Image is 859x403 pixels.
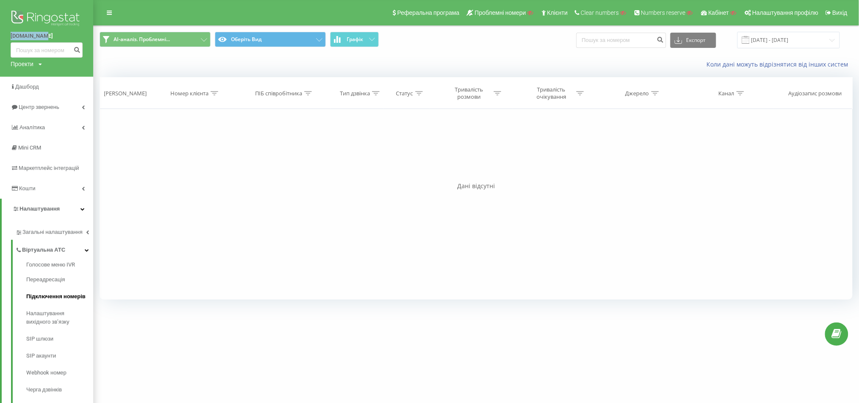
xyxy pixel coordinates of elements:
div: Статус [396,90,413,97]
a: SIP акаунти [26,347,93,364]
a: Коли дані можуть відрізнятися вiд інших систем [707,60,853,68]
div: Тривалість розмови [446,86,492,100]
input: Пошук за номером [576,33,666,48]
span: Аналiтика [19,124,45,131]
span: SIP акаунти [26,352,56,360]
div: ПІБ співробітника [255,90,302,97]
span: Голосове меню IVR [26,261,75,269]
a: [DOMAIN_NAME] [11,32,83,40]
a: Черга дзвінків [26,381,93,398]
button: Графік [330,32,379,47]
button: AI-аналіз. Проблемні... [100,32,211,47]
span: Кабінет [709,9,729,16]
img: Ringostat logo [11,8,83,30]
button: Експорт [670,33,716,48]
a: Налаштування [2,199,93,219]
span: Дашборд [15,83,39,90]
span: Numbers reserve [641,9,686,16]
a: Налаштування вихідного зв’язку [26,305,93,331]
span: Кошти [19,185,35,192]
span: AI-аналіз. Проблемні... [114,36,170,43]
span: Переадресація [26,275,65,284]
a: Підключення номерів [26,288,93,305]
span: Налаштування вихідного зв’язку [26,309,89,326]
div: Канал [719,90,734,97]
a: Webhook номер [26,364,93,381]
span: Реферальна програма [398,9,460,16]
a: Віртуальна АТС [15,240,93,258]
div: Дані відсутні [100,182,853,190]
span: Clear numbers [581,9,619,16]
div: Проекти [11,60,33,68]
span: Черга дзвінків [26,386,62,394]
button: Оберіть Вид [215,32,326,47]
span: Віртуальна АТС [22,246,65,254]
a: SIP шлюзи [26,331,93,347]
input: Пошук за номером [11,42,83,58]
span: Центр звернень [19,104,59,110]
div: Аудіозапис розмови [789,90,842,97]
span: Mini CRM [18,145,41,151]
span: Webhook номер [26,369,67,377]
a: Голосове меню IVR [26,261,93,271]
span: Клієнти [547,9,568,16]
div: Номер клієнта [170,90,208,97]
div: Джерело [625,90,649,97]
span: SIP шлюзи [26,335,53,343]
span: Графік [347,36,363,42]
div: [PERSON_NAME] [104,90,147,97]
a: Переадресація [26,271,93,288]
span: Маркетплейс інтеграцій [19,165,79,171]
div: Тривалість очікування [529,86,574,100]
span: Проблемні номери [475,9,526,16]
div: Тип дзвінка [340,90,370,97]
span: Налаштування профілю [752,9,818,16]
a: Загальні налаштування [15,222,93,240]
span: Загальні налаштування [22,228,83,236]
span: Вихід [833,9,848,16]
span: Налаштування [19,206,60,212]
span: Підключення номерів [26,292,86,301]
